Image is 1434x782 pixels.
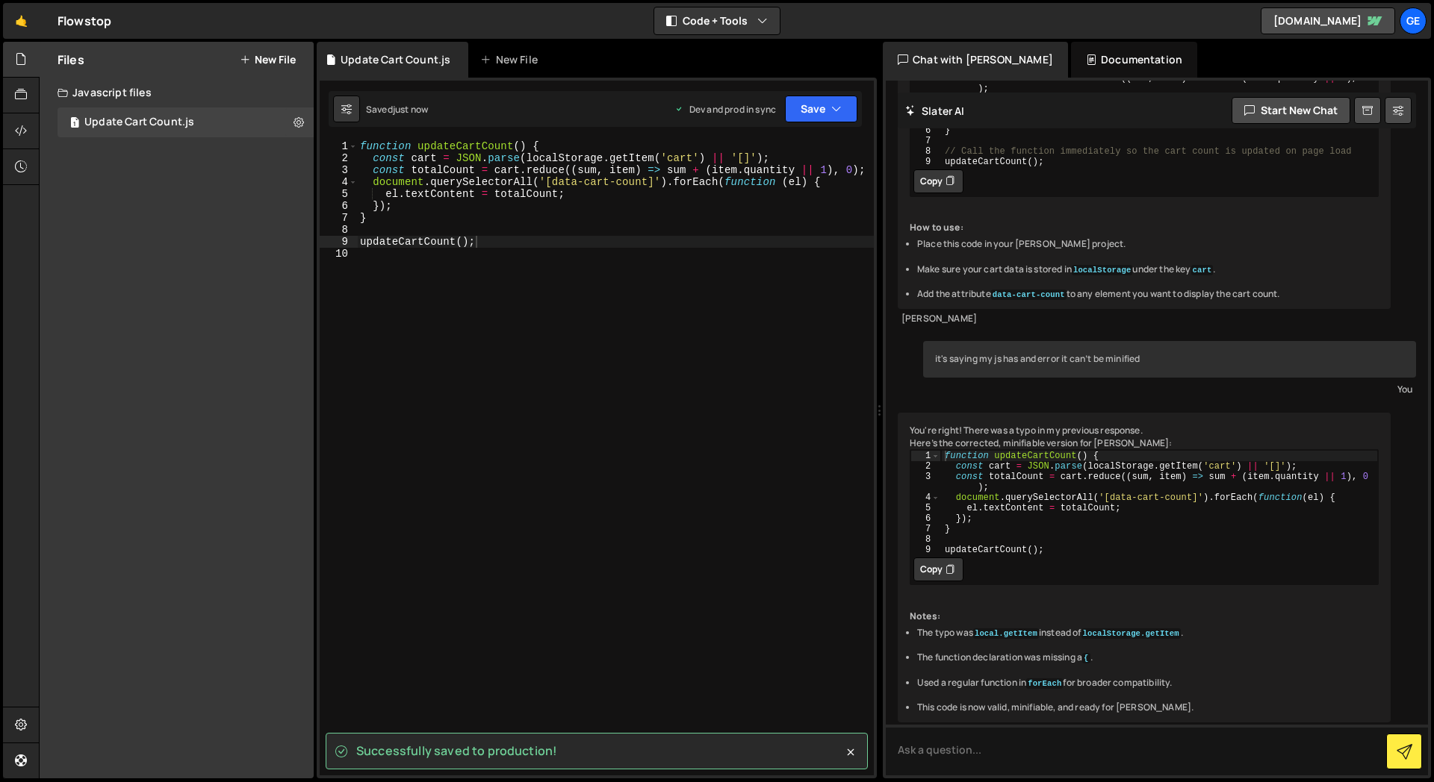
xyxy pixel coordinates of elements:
[911,534,940,545] div: 8
[917,288,1379,301] li: Add the attribute to any element you want to display the cart count.
[1026,678,1063,689] code: forEach
[320,164,358,176] div: 3
[911,524,940,534] div: 7
[480,52,543,67] div: New File
[320,176,358,188] div: 4
[366,103,428,116] div: Saved
[911,545,940,555] div: 9
[901,313,1387,325] div: [PERSON_NAME]
[917,701,1379,714] li: This code is now valid, minifiable, and ready for [PERSON_NAME].
[320,236,358,248] div: 9
[1072,265,1133,275] code: localStorage
[1071,42,1197,78] div: Documentation
[911,125,940,136] div: 6
[654,7,780,34] button: Code + Tools
[923,341,1416,378] div: it's saying my js has and error it can’t be minified
[911,146,940,157] div: 8
[911,492,940,503] div: 4
[1232,97,1350,124] button: Start new chat
[917,651,1379,664] li: The function declaration was missing a .
[973,628,1039,639] code: local.getItem
[910,221,963,234] strong: How to use:
[1081,628,1181,639] code: localStorage.getItem
[341,52,450,67] div: Update Cart Count.js
[991,290,1067,300] code: data-cart-count
[911,451,940,461] div: 1
[905,104,965,118] h2: Slater AI
[70,118,79,130] span: 1
[911,472,940,492] div: 3
[320,140,358,152] div: 1
[910,610,940,622] strong: Notes:
[40,78,314,107] div: Javascript files
[240,54,296,66] button: New File
[911,461,940,472] div: 2
[1261,7,1395,34] a: [DOMAIN_NAME]
[320,152,358,164] div: 2
[320,200,358,212] div: 6
[1191,265,1214,275] code: cart
[911,157,940,167] div: 9
[917,263,1379,276] li: Make sure your cart data is stored in under the key .
[917,238,1379,251] li: Place this code in your [PERSON_NAME] project.
[927,381,1412,397] div: You
[84,116,194,129] div: Update Cart Count.js
[883,42,1068,78] div: Chat with [PERSON_NAME]
[911,136,940,146] div: 7
[58,12,111,30] div: Flowstop
[1082,653,1090,663] code: {
[320,188,358,200] div: 5
[58,107,314,137] div: Update Cart Count.js
[911,503,940,513] div: 5
[913,557,963,581] button: Copy
[393,103,428,116] div: just now
[785,96,857,122] button: Save
[917,627,1379,639] li: The typo was instead of .
[898,13,1391,309] div: Here’s your code, cleaned up and ready for [PERSON_NAME] (no tags, no since [PERSON_NAME] runs on...
[911,73,940,94] div: 2
[58,51,84,68] h2: Files
[3,3,40,39] a: 🤙
[911,513,940,524] div: 6
[917,677,1379,689] li: Used a regular function in for broader compatibility.
[898,413,1391,723] div: You're right! There was a typo in my previous response. Here’s the corrected, minifiable version ...
[913,169,963,193] button: Copy
[1400,7,1427,34] a: ge
[320,212,358,224] div: 7
[320,248,358,260] div: 10
[320,224,358,236] div: 8
[674,103,776,116] div: Dev and prod in sync
[356,742,557,759] span: Successfully saved to production!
